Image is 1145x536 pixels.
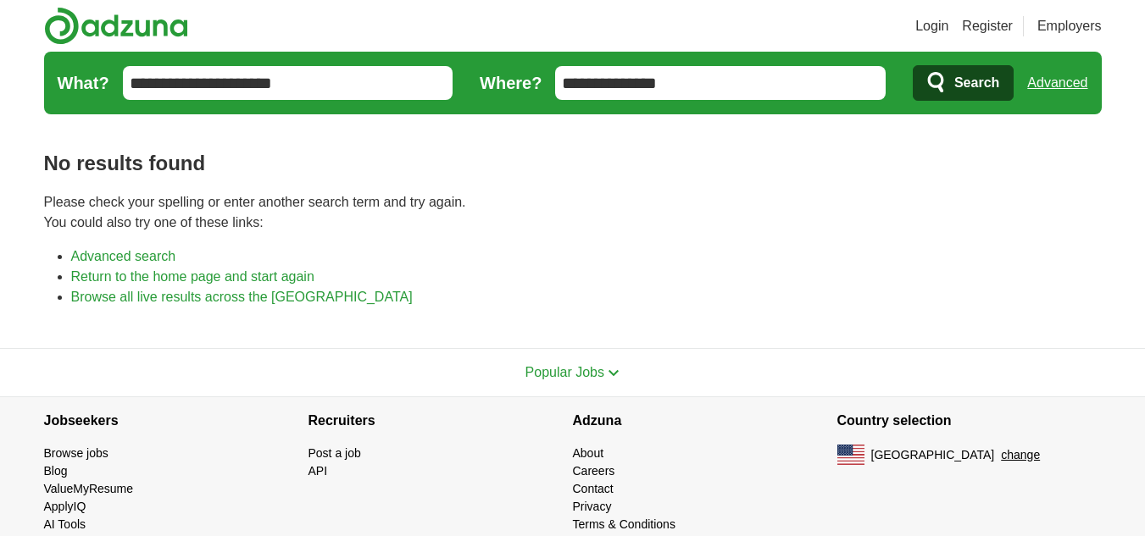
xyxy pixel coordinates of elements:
[573,500,612,513] a: Privacy
[573,446,604,460] a: About
[573,464,615,478] a: Careers
[915,16,948,36] a: Login
[1037,16,1102,36] a: Employers
[44,192,1102,233] p: Please check your spelling or enter another search term and try again. You could also try one of ...
[44,7,188,45] img: Adzuna logo
[1027,66,1087,100] a: Advanced
[837,445,864,465] img: US flag
[44,482,134,495] a: ValueMyResume
[1001,446,1040,464] button: change
[480,70,542,96] label: Where?
[308,464,328,478] a: API
[913,65,1014,101] button: Search
[44,517,86,531] a: AI Tools
[962,16,1013,36] a: Register
[308,446,361,460] a: Post a job
[44,500,86,513] a: ApplyIQ
[608,369,620,377] img: toggle icon
[58,70,109,96] label: What?
[44,464,68,478] a: Blog
[954,66,999,100] span: Search
[71,269,314,284] a: Return to the home page and start again
[71,290,413,304] a: Browse all live results across the [GEOGRAPHIC_DATA]
[525,365,604,379] span: Popular Jobs
[71,249,176,263] a: Advanced search
[573,517,675,531] a: Terms & Conditions
[44,148,1102,179] h1: No results found
[837,397,1102,445] h4: Country selection
[871,446,995,464] span: [GEOGRAPHIC_DATA]
[573,482,614,495] a: Contact
[44,446,108,460] a: Browse jobs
